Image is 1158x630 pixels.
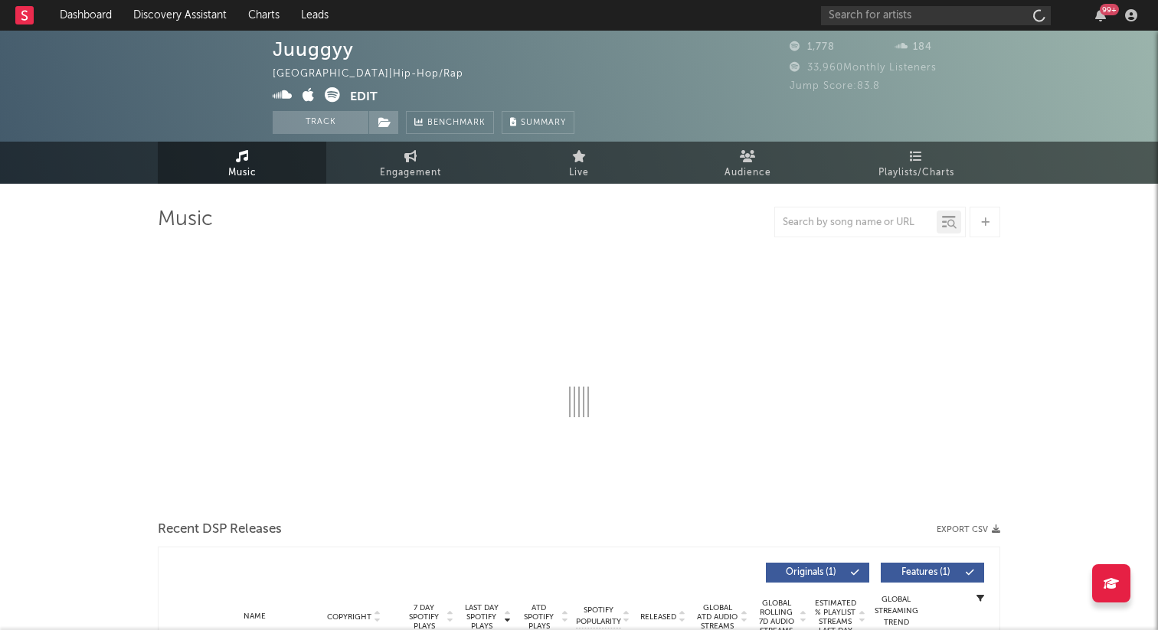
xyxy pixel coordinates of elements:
a: Engagement [326,142,495,184]
div: 99 + [1100,4,1119,15]
span: Recent DSP Releases [158,521,282,539]
span: Spotify Popularity [576,605,621,628]
span: Benchmark [427,114,486,132]
button: 99+ [1095,9,1106,21]
span: Live [569,164,589,182]
span: Originals ( 1 ) [776,568,846,577]
div: [GEOGRAPHIC_DATA] | Hip-Hop/Rap [273,65,481,83]
button: Summary [502,111,574,134]
span: Audience [725,164,771,182]
span: Playlists/Charts [878,164,954,182]
div: Juuggyy [273,38,354,60]
span: Features ( 1 ) [891,568,961,577]
button: Edit [350,87,378,106]
span: Summary [521,119,566,127]
button: Originals(1) [766,563,869,583]
button: Export CSV [937,525,1000,534]
input: Search by song name or URL [775,217,937,229]
a: Playlists/Charts [832,142,1000,184]
a: Live [495,142,663,184]
span: 1,778 [790,42,835,52]
div: Name [204,611,305,622]
span: Copyright [327,612,371,622]
span: Music [228,164,257,182]
span: Engagement [380,164,441,182]
a: Music [158,142,326,184]
input: Search for artists [821,6,1051,25]
span: 33,960 Monthly Listeners [790,63,937,73]
span: Jump Score: 83.8 [790,81,880,91]
a: Audience [663,142,832,184]
span: 184 [895,42,932,52]
a: Benchmark [406,111,494,134]
button: Track [273,111,368,134]
span: Released [640,612,676,622]
button: Features(1) [881,563,984,583]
